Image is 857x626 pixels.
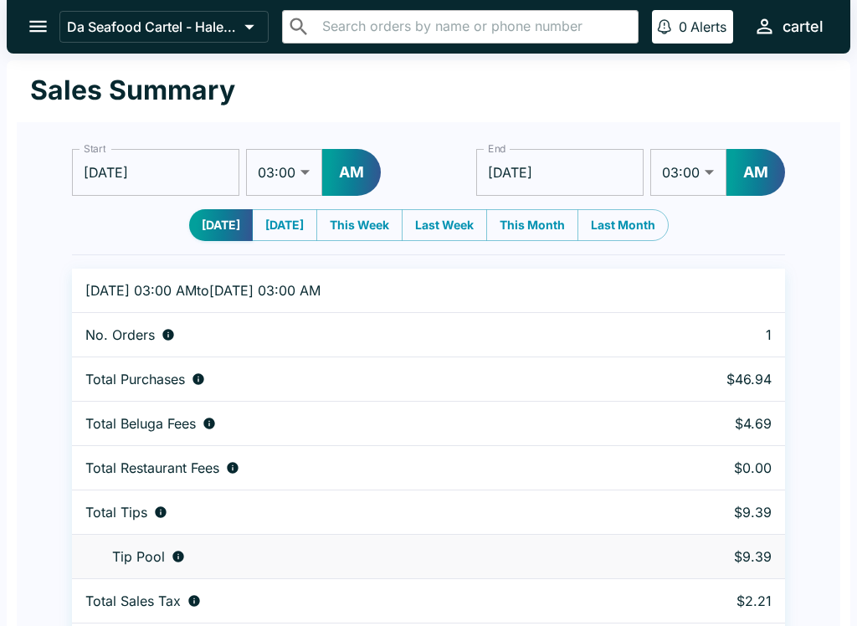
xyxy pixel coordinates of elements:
p: $46.94 [644,371,772,387]
p: $9.39 [644,504,772,521]
p: Tip Pool [112,548,165,565]
p: Total Tips [85,504,147,521]
div: Combined individual and pooled tips [85,504,617,521]
p: Alerts [690,18,726,35]
div: Fees paid by diners to restaurant [85,459,617,476]
p: Total Purchases [85,371,185,387]
p: Da Seafood Cartel - Haleiwa [67,18,238,35]
div: Tips unclaimed by a waiter [85,548,617,565]
input: Choose date, selected date is Sep 5, 2025 [476,149,644,196]
input: Choose date, selected date is Sep 4, 2025 [72,149,239,196]
h1: Sales Summary [30,74,235,107]
button: This Week [316,209,403,241]
button: open drawer [17,5,59,48]
button: Last Month [577,209,669,241]
p: [DATE] 03:00 AM to [DATE] 03:00 AM [85,282,617,299]
button: Da Seafood Cartel - Haleiwa [59,11,269,43]
p: Total Restaurant Fees [85,459,219,476]
div: cartel [783,17,824,37]
p: 1 [644,326,772,343]
div: Fees paid by diners to Beluga [85,415,617,432]
button: AM [322,149,381,196]
button: This Month [486,209,578,241]
p: No. Orders [85,326,155,343]
p: $9.39 [644,548,772,565]
button: cartel [747,8,830,44]
button: [DATE] [252,209,317,241]
button: [DATE] [189,209,253,241]
button: Last Week [402,209,487,241]
button: AM [726,149,785,196]
label: End [488,141,506,156]
p: 0 [679,18,687,35]
label: Start [84,141,105,156]
p: Total Sales Tax [85,593,181,609]
p: $0.00 [644,459,772,476]
div: Sales tax paid by diners [85,593,617,609]
div: Number of orders placed [85,326,617,343]
p: $2.21 [644,593,772,609]
p: $4.69 [644,415,772,432]
input: Search orders by name or phone number [317,15,631,38]
div: Aggregate order subtotals [85,371,617,387]
p: Total Beluga Fees [85,415,196,432]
